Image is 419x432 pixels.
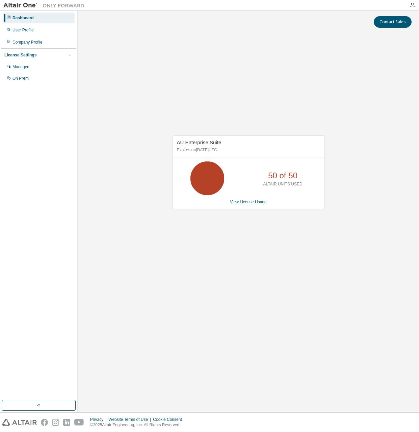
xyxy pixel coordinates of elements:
button: Contact Sales [374,16,412,28]
div: Privacy [90,417,108,422]
img: Altair One [3,2,88,9]
div: Managed [12,64,29,70]
span: AU Enterprise Suite [177,139,221,145]
img: youtube.svg [74,419,84,426]
p: 50 of 50 [268,170,297,181]
div: Cookie Consent [153,417,186,422]
div: User Profile [12,27,34,33]
div: On Prem [12,76,29,81]
img: altair_logo.svg [2,419,37,426]
p: © 2025 Altair Engineering, Inc. All Rights Reserved. [90,422,186,428]
img: instagram.svg [52,419,59,426]
p: ALTAIR UNITS USED [263,181,302,187]
div: Dashboard [12,15,34,21]
a: View License Usage [230,200,267,204]
div: Website Terms of Use [108,417,153,422]
p: Expires on [DATE] UTC [177,147,318,153]
div: License Settings [4,52,36,58]
img: linkedin.svg [63,419,70,426]
div: Company Profile [12,40,43,45]
img: facebook.svg [41,419,48,426]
